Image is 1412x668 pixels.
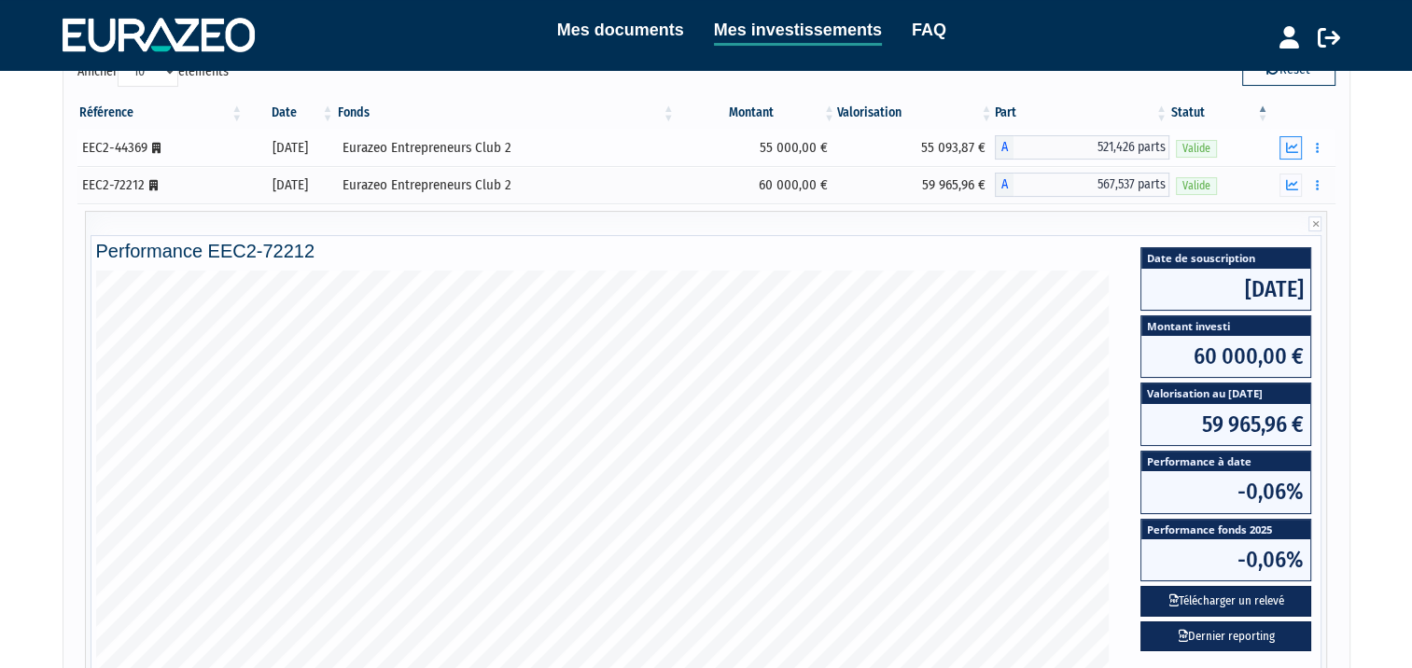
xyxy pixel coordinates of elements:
div: [DATE] [251,138,329,158]
th: Date: activer pour trier la colonne par ordre croissant [245,97,335,129]
td: 59 965,96 € [837,166,995,203]
span: 567,537 parts [1014,173,1169,197]
i: [Français] Personne morale [149,180,158,191]
span: Date de souscription [1141,248,1310,268]
span: Valide [1176,140,1217,158]
span: Montant investi [1141,316,1310,336]
span: Performance fonds 2025 [1141,520,1310,539]
th: Valorisation: activer pour trier la colonne par ordre croissant [837,97,995,129]
div: EEC2-44369 [82,138,239,158]
i: [Français] Personne morale [152,143,161,154]
span: Valorisation au [DATE] [1141,383,1310,403]
a: FAQ [912,17,946,43]
button: Télécharger un relevé [1140,586,1311,617]
a: Mes investissements [714,17,882,46]
select: Afficheréléments [118,55,178,87]
th: Référence : activer pour trier la colonne par ordre croissant [77,97,245,129]
span: -0,06% [1141,471,1310,512]
div: Eurazeo Entrepreneurs Club 2 [343,175,670,195]
th: Statut : activer pour trier la colonne par ordre d&eacute;croissant [1169,97,1271,129]
th: Montant: activer pour trier la colonne par ordre croissant [677,97,837,129]
span: 59 965,96 € [1141,404,1310,445]
span: A [995,135,1014,160]
a: Mes documents [557,17,684,43]
span: Performance à date [1141,452,1310,471]
td: 55 000,00 € [677,129,837,166]
span: -0,06% [1141,539,1310,580]
button: Reset [1242,55,1335,85]
span: [DATE] [1141,269,1310,310]
th: Part: activer pour trier la colonne par ordre croissant [995,97,1169,129]
span: Valide [1176,177,1217,195]
div: EEC2-72212 [82,175,239,195]
td: 60 000,00 € [677,166,837,203]
span: A [995,173,1014,197]
div: Eurazeo Entrepreneurs Club 2 [343,138,670,158]
span: 521,426 parts [1014,135,1169,160]
label: Afficher éléments [77,55,229,87]
h4: Performance EEC2-72212 [96,241,1317,261]
th: Fonds: activer pour trier la colonne par ordre croissant [336,97,677,129]
img: 1732889491-logotype_eurazeo_blanc_rvb.png [63,18,255,51]
td: 55 093,87 € [837,129,995,166]
div: [DATE] [251,175,329,195]
a: Dernier reporting [1140,621,1311,652]
div: A - Eurazeo Entrepreneurs Club 2 [995,135,1169,160]
span: 60 000,00 € [1141,336,1310,377]
div: A - Eurazeo Entrepreneurs Club 2 [995,173,1169,197]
